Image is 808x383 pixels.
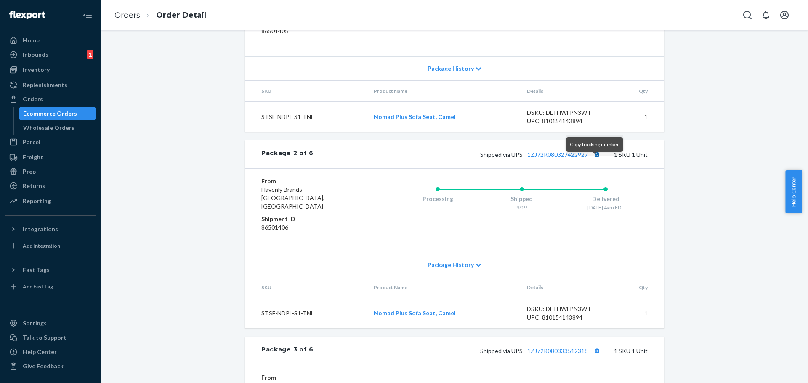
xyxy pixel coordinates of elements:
div: Package 3 of 6 [261,345,314,356]
th: Product Name [367,277,520,298]
a: 1ZJ72R080327422927 [527,151,588,158]
th: SKU [245,277,367,298]
button: Open Search Box [739,7,756,24]
div: Inventory [23,66,50,74]
div: Help Center [23,348,57,356]
span: Package History [428,261,474,269]
dt: From [261,373,362,382]
div: Give Feedback [23,362,64,370]
div: Parcel [23,138,40,146]
span: Havenly Brands [GEOGRAPHIC_DATA], [GEOGRAPHIC_DATA] [261,186,324,210]
div: UPC: 810154143894 [527,313,606,322]
a: Orders [5,92,96,106]
div: 1 SKU 1 Unit [314,149,648,160]
th: Qty [612,277,664,298]
th: Product Name [367,81,520,102]
div: 1 [87,50,93,59]
dd: 86501406 [261,223,362,232]
a: Help Center [5,345,96,359]
div: Wholesale Orders [23,124,74,132]
button: Copy tracking number [591,345,602,356]
td: 1 [612,298,664,329]
div: UPC: 810154143894 [527,117,606,125]
a: Prep [5,165,96,178]
img: Flexport logo [9,11,45,19]
a: Ecommerce Orders [19,107,96,120]
div: Returns [23,182,45,190]
div: Orders [23,95,43,103]
a: Nomad Plus Sofa Seat, Camel [374,113,456,120]
a: Inbounds1 [5,48,96,61]
div: Add Integration [23,242,60,249]
div: Ecommerce Orders [23,109,77,118]
a: Inventory [5,63,96,77]
div: Inbounds [23,50,48,59]
div: Delivered [563,195,648,203]
td: STSF-NDPL-S1-TNL [245,298,367,329]
div: Settings [23,319,47,328]
button: Give Feedback [5,359,96,373]
th: Details [520,81,613,102]
a: Wholesale Orders [19,121,96,135]
ol: breadcrumbs [108,3,213,28]
a: Nomad Plus Sofa Seat, Camel [374,309,456,317]
a: Order Detail [156,11,206,20]
button: Open notifications [757,7,774,24]
div: Reporting [23,197,51,205]
td: 1 [612,102,664,132]
a: Returns [5,179,96,193]
div: Freight [23,153,43,161]
td: STSF-NDPL-S1-TNL [245,102,367,132]
a: Replenishments [5,78,96,92]
button: Fast Tags [5,263,96,277]
div: Fast Tags [23,266,50,274]
span: Copy tracking number [570,141,619,148]
a: Add Fast Tag [5,280,96,293]
button: Help Center [785,170,802,213]
button: Integrations [5,222,96,236]
div: Replenishments [23,81,67,89]
a: Settings [5,317,96,330]
dd: 86501405 [261,27,362,35]
div: Processing [396,195,480,203]
th: Qty [612,81,664,102]
div: Integrations [23,225,58,233]
div: Talk to Support [23,333,66,342]
a: Parcel [5,135,96,149]
div: 1 SKU 1 Unit [314,345,648,356]
th: SKU [245,81,367,102]
button: Close Navigation [79,7,96,24]
div: Package 2 of 6 [261,149,314,160]
div: Add Fast Tag [23,283,53,290]
span: Package History [428,64,474,73]
a: Freight [5,151,96,164]
dt: From [261,177,362,185]
div: DSKU: DLTHWFPN3WT [527,305,606,313]
a: Reporting [5,194,96,208]
div: Prep [23,167,36,176]
th: Details [520,277,613,298]
div: DSKU: DLTHWFPN3WT [527,108,606,117]
button: Open account menu [776,7,793,24]
a: 1ZJ72R080333512318 [527,347,588,354]
div: 9/19 [480,204,564,211]
span: Shipped via UPS [480,151,602,158]
div: Home [23,36,40,45]
a: Orders [114,11,140,20]
a: Add Integration [5,239,96,253]
dt: Shipment ID [261,215,362,223]
a: Talk to Support [5,331,96,344]
div: [DATE] 4am EDT [563,204,648,211]
a: Home [5,34,96,47]
div: Shipped [480,195,564,203]
span: Shipped via UPS [480,347,602,354]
